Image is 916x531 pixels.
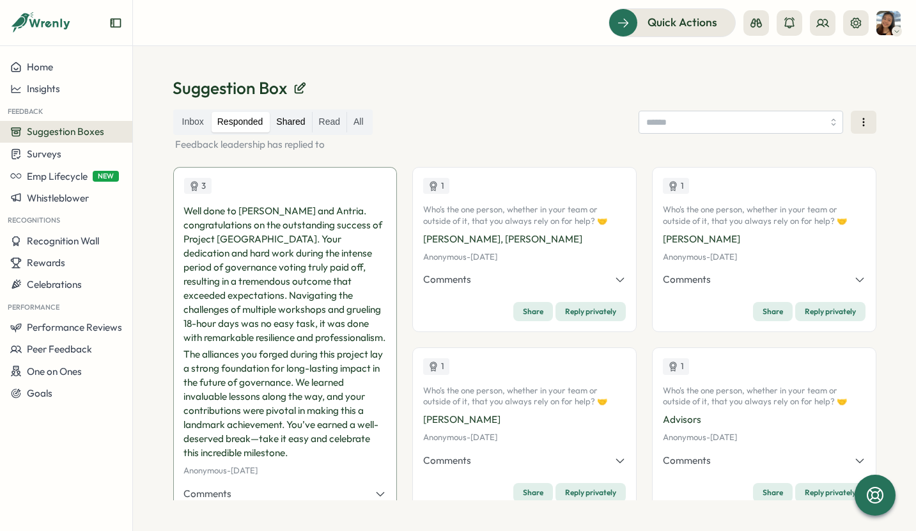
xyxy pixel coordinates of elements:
[663,432,710,442] span: Anonymous -
[513,302,553,321] button: Share
[184,487,232,501] span: Comments
[270,112,311,132] label: Shared
[753,302,793,321] button: Share
[663,385,866,408] p: Who's the one person, whether in your team or outside of it, that you always rely on for help? 🤝
[513,483,553,502] button: Share
[523,303,543,321] span: Share
[565,303,616,321] span: Reply privately
[663,454,866,468] button: Comments
[423,358,449,375] div: Upvotes
[27,83,60,95] span: Insights
[423,413,626,427] p: [PERSON_NAME]
[763,303,783,321] span: Share
[753,483,793,502] button: Share
[663,358,689,375] div: Upvotes
[27,365,82,377] span: One on Ones
[423,251,470,262] span: Anonymous -
[184,178,212,194] div: Upvotes
[173,138,876,152] p: Feedback leadership has replied to
[763,484,783,502] span: Share
[93,171,119,182] span: NEW
[663,273,711,287] span: Comments
[423,385,626,408] p: Who's the one person, whether in your team or outside of it, that you always rely on for help? 🤝
[27,278,82,290] span: Celebrations
[795,302,866,321] button: Reply privately
[470,432,497,442] span: [DATE]
[423,273,626,287] button: Comments
[795,483,866,502] button: Reply privately
[184,465,231,475] span: Anonymous -
[27,170,88,182] span: Emp Lifecycle
[27,125,104,138] span: Suggestion Boxes
[663,232,866,246] p: [PERSON_NAME]
[663,178,689,194] div: Upvotes
[347,112,370,132] label: All
[27,192,89,204] span: Whistleblower
[423,454,471,468] span: Comments
[876,11,901,35] img: Tracy
[423,273,471,287] span: Comments
[27,387,52,399] span: Goals
[423,204,626,226] p: Who's the one person, whether in your team or outside of it, that you always rely on for help? 🤝
[109,17,122,29] button: Expand sidebar
[27,257,65,269] span: Rewards
[423,178,449,194] div: Upvotes
[663,204,866,226] p: Who's the one person, whether in your team or outside of it, that you always rely on for help? 🤝
[184,347,387,460] p: The alliances you forged during this project lay a strong foundation for long-lasting impact in t...
[184,487,387,501] button: Comments
[663,454,711,468] span: Comments
[173,77,288,99] p: Suggestion Box
[555,483,626,502] button: Reply privately
[805,484,856,502] span: Reply privately
[663,251,710,262] span: Anonymous -
[470,251,497,262] span: [DATE]
[313,112,346,132] label: Read
[423,432,470,442] span: Anonymous -
[609,8,736,36] button: Quick Actions
[565,484,616,502] span: Reply privately
[423,232,626,246] p: [PERSON_NAME], [PERSON_NAME]
[231,465,258,475] span: [DATE]
[710,251,737,262] span: [DATE]
[663,413,866,427] p: Advisors
[663,273,866,287] button: Comments
[710,432,737,442] span: [DATE]
[555,302,626,321] button: Reply privately
[211,112,270,132] label: Responded
[805,303,856,321] span: Reply privately
[27,343,92,355] span: Peer Feedback
[176,112,210,132] label: Inbox
[27,321,122,333] span: Performance Reviews
[423,454,626,468] button: Comments
[27,148,61,160] span: Surveys
[648,14,717,31] span: Quick Actions
[523,484,543,502] span: Share
[27,235,99,247] span: Recognition Wall
[184,204,387,345] p: Well done to [PERSON_NAME] and Antria. congratulations on the outstanding success of Project [GEO...
[27,61,53,73] span: Home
